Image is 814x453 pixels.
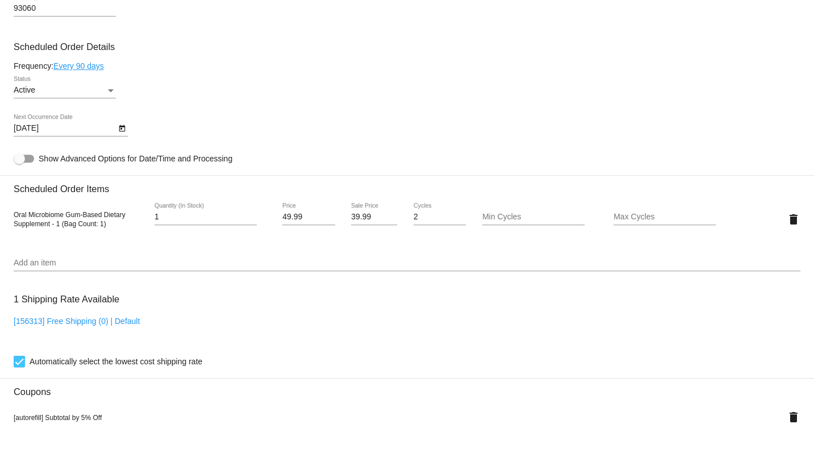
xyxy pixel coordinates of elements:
[155,213,257,222] input: Quantity (In Stock)
[14,86,116,95] mat-select: Status
[39,153,232,164] span: Show Advanced Options for Date/Time and Processing
[116,122,128,134] button: Open calendar
[14,259,800,268] input: Add an item
[787,213,800,226] mat-icon: delete
[613,213,716,222] input: Max Cycles
[14,414,102,422] span: [autorefill] Subtotal by 5% Off
[14,4,116,13] input: Shipping Postcode
[14,287,119,311] h3: 1 Shipping Rate Available
[787,410,800,424] mat-icon: delete
[14,211,126,228] span: Oral Microbiome Gum-Based Dietary Supplement - 1 (Bag Count: 1)
[14,41,800,52] h3: Scheduled Order Details
[14,85,35,94] span: Active
[14,317,140,326] a: [156313] Free Shipping (0) | Default
[414,213,466,222] input: Cycles
[14,175,800,194] h3: Scheduled Order Items
[14,378,800,397] h3: Coupons
[351,213,397,222] input: Sale Price
[14,61,800,70] div: Frequency:
[14,124,116,133] input: Next Occurrence Date
[282,213,335,222] input: Price
[30,355,202,368] span: Automatically select the lowest cost shipping rate
[53,61,104,70] a: Every 90 days
[482,213,585,222] input: Min Cycles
